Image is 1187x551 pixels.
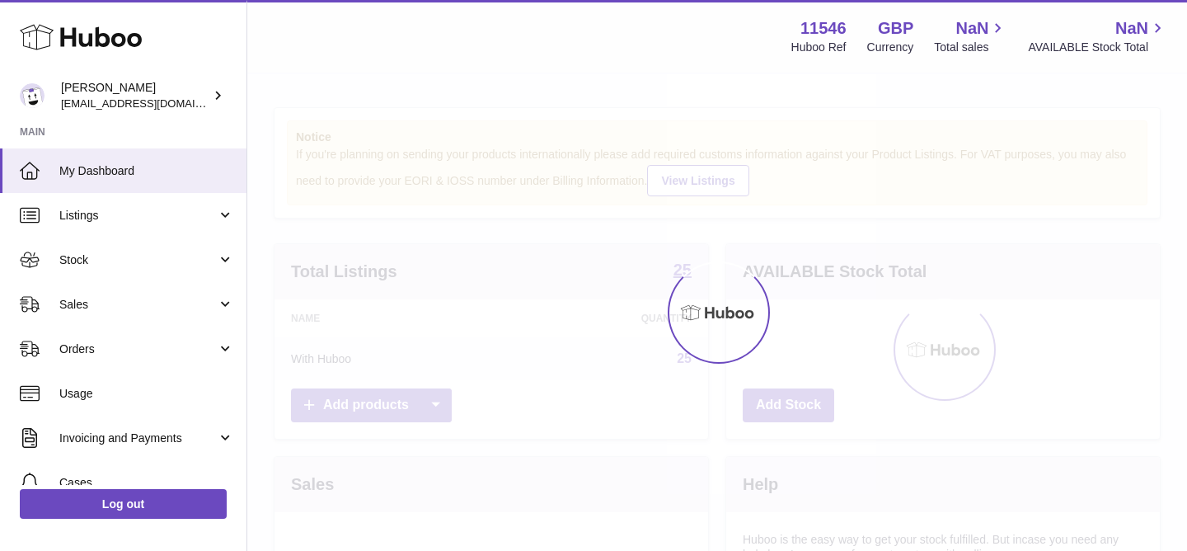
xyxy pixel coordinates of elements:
div: Currency [867,40,914,55]
span: [EMAIL_ADDRESS][DOMAIN_NAME] [61,97,242,110]
img: Info@stpalo.com [20,83,45,108]
strong: 11546 [800,17,847,40]
span: NaN [1115,17,1148,40]
a: Log out [20,489,227,519]
span: My Dashboard [59,163,234,179]
a: NaN AVAILABLE Stock Total [1028,17,1167,55]
span: Orders [59,341,217,357]
span: AVAILABLE Stock Total [1028,40,1167,55]
span: Listings [59,208,217,224]
span: Sales [59,297,217,313]
div: [PERSON_NAME] [61,80,209,111]
span: NaN [955,17,988,40]
span: Invoicing and Payments [59,431,217,446]
span: Cases [59,475,234,491]
strong: GBP [878,17,913,40]
span: Usage [59,386,234,402]
a: NaN Total sales [934,17,1007,55]
span: Stock [59,252,217,268]
span: Total sales [934,40,1007,55]
div: Huboo Ref [791,40,847,55]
